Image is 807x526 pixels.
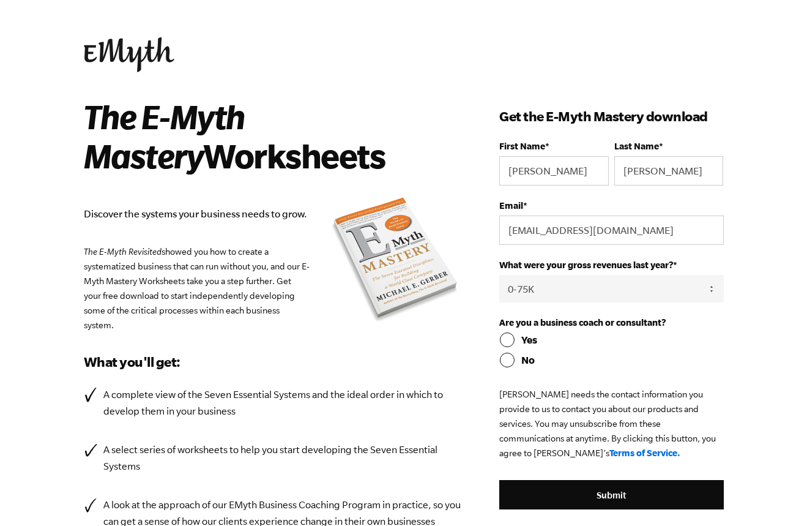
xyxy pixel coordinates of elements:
iframe: Chat Widget [746,467,807,526]
span: Email [499,200,523,211]
p: showed you how to create a systematized business that can run without you, and our E-Myth Mastery... [84,244,463,333]
p: A complete view of the Seven Essential Systems and the ideal order in which to develop them in yo... [103,386,463,419]
h3: Get the E-Myth Mastery download [499,107,723,126]
p: [PERSON_NAME] needs the contact information you provide to us to contact you about our products a... [499,387,723,460]
h2: Worksheets [84,97,445,175]
span: Are you a business coach or consultant? [499,317,666,328]
span: What were your gross revenues last year? [499,260,673,270]
img: emyth mastery book summary [328,195,463,327]
p: Discover the systems your business needs to grow. [84,206,463,222]
span: First Name [499,141,545,151]
span: Last Name [614,141,659,151]
img: EMyth [84,37,174,72]
p: A select series of worksheets to help you start developing the Seven Essential Systems [103,441,463,475]
a: Terms of Service. [609,448,680,458]
i: The E-Myth Mastery [84,97,245,175]
h3: What you'll get: [84,352,463,372]
input: Submit [499,480,723,509]
em: The E-Myth Revisited [84,247,162,257]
